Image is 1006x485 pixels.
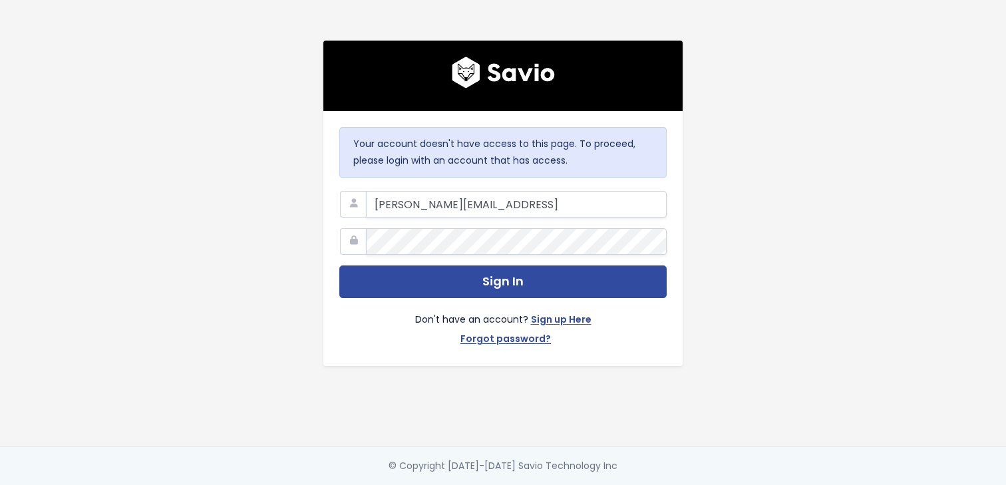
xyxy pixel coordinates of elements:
a: Forgot password? [460,331,551,350]
p: Your account doesn't have access to this page. To proceed, please login with an account that has ... [353,136,653,169]
img: logo600x187.a314fd40982d.png [452,57,555,88]
div: Don't have an account? [339,298,667,350]
a: Sign up Here [531,311,591,331]
button: Sign In [339,265,667,298]
input: Your Work Email Address [366,191,667,218]
div: © Copyright [DATE]-[DATE] Savio Technology Inc [389,458,617,474]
